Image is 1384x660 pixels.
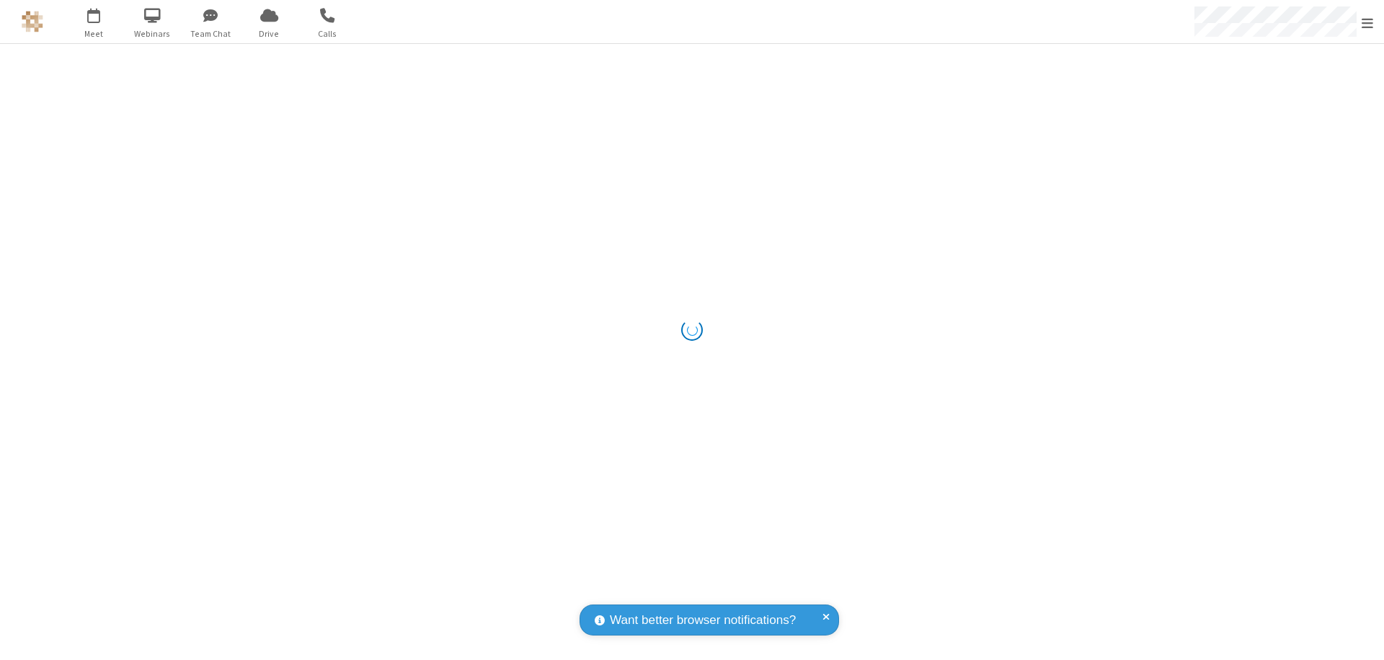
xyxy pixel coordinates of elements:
[22,11,43,32] img: QA Selenium DO NOT DELETE OR CHANGE
[67,27,121,40] span: Meet
[184,27,238,40] span: Team Chat
[125,27,179,40] span: Webinars
[242,27,296,40] span: Drive
[301,27,355,40] span: Calls
[610,611,796,630] span: Want better browser notifications?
